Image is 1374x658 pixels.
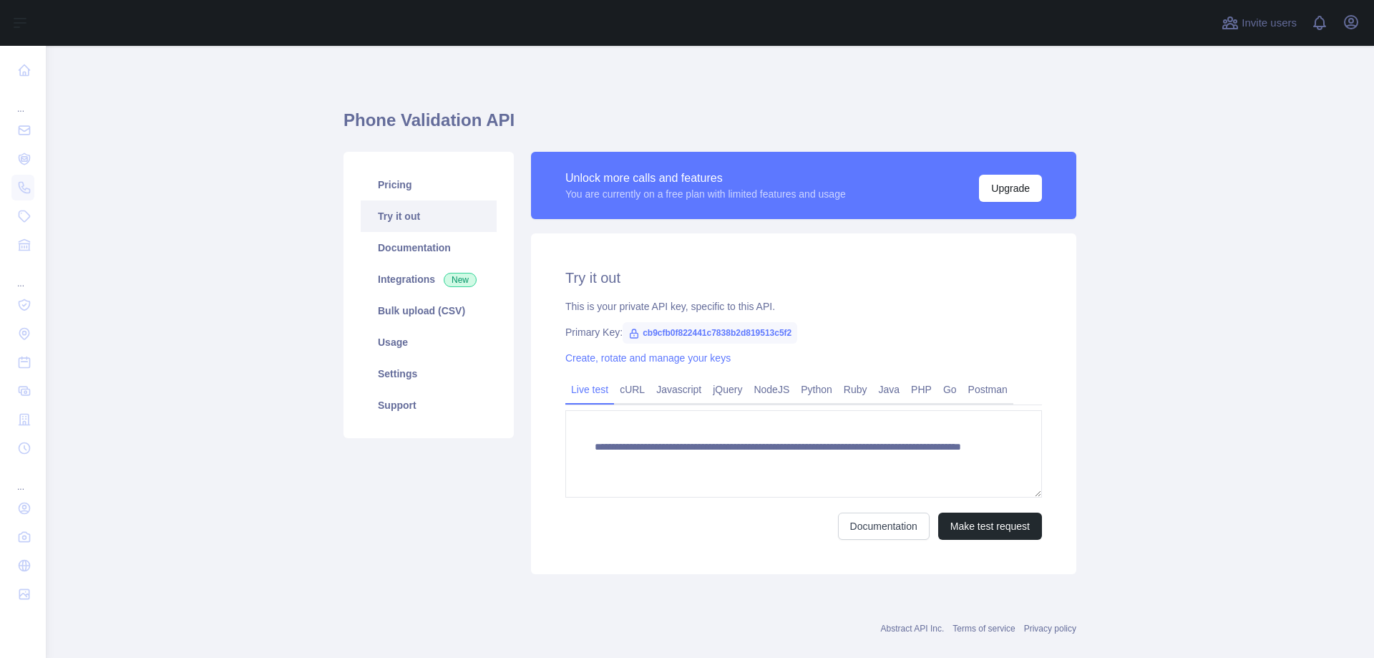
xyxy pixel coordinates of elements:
div: ... [11,464,34,493]
a: cURL [614,378,651,401]
a: Postman [963,378,1013,401]
div: You are currently on a free plan with limited features and usage [565,187,846,201]
a: Try it out [361,200,497,232]
a: Java [873,378,906,401]
div: This is your private API key, specific to this API. [565,299,1042,314]
button: Make test request [938,513,1042,540]
h1: Phone Validation API [343,109,1076,143]
a: Documentation [361,232,497,263]
a: Terms of service [952,624,1015,634]
a: Documentation [838,513,930,540]
div: ... [11,86,34,115]
div: Unlock more calls and features [565,170,846,187]
a: Bulk upload (CSV) [361,295,497,326]
div: ... [11,261,34,289]
a: Ruby [838,378,873,401]
a: Live test [565,378,614,401]
button: Upgrade [979,175,1042,202]
a: Abstract API Inc. [881,624,945,634]
a: Privacy policy [1024,624,1076,634]
a: Settings [361,358,497,390]
a: Create, rotate and manage your keys [565,352,731,364]
div: Primary Key: [565,325,1042,339]
a: Javascript [651,378,707,401]
a: Pricing [361,169,497,200]
span: Invite users [1242,15,1297,32]
span: cb9cfb0f822441c7838b2d819513c5f2 [623,322,797,344]
a: Python [795,378,838,401]
a: jQuery [707,378,748,401]
a: Support [361,390,497,421]
a: Go [937,378,963,401]
span: New [444,273,477,287]
h2: Try it out [565,268,1042,288]
a: NodeJS [748,378,795,401]
a: Usage [361,326,497,358]
a: PHP [905,378,937,401]
button: Invite users [1219,11,1300,34]
a: Integrations New [361,263,497,295]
